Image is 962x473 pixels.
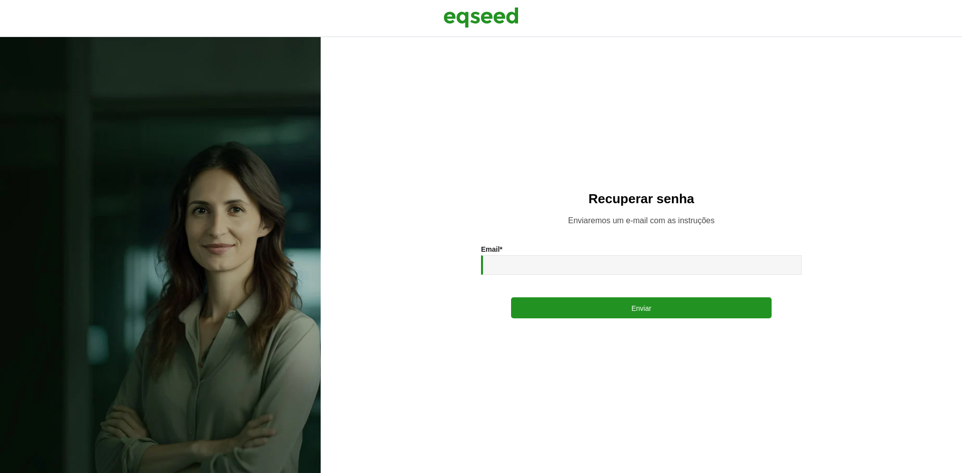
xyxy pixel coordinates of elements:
[511,297,772,318] button: Enviar
[341,216,942,225] p: Enviaremos um e-mail com as instruções
[500,245,502,253] span: Este campo é obrigatório.
[443,5,519,30] img: EqSeed Logo
[341,192,942,206] h2: Recuperar senha
[481,246,503,253] label: Email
